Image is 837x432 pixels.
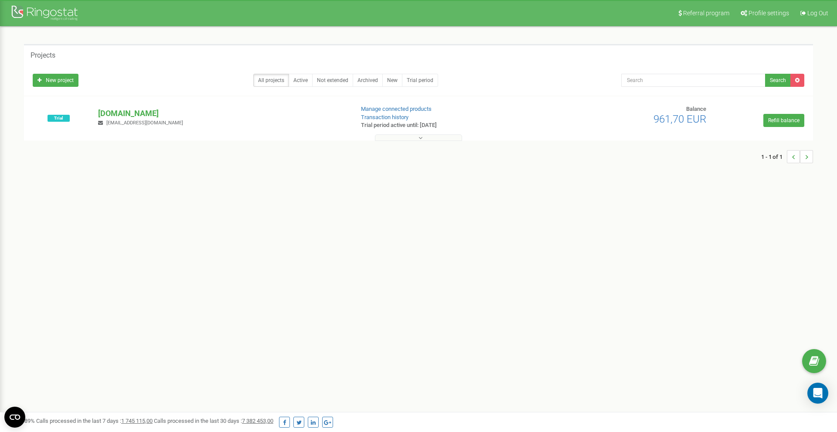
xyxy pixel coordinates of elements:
button: Search [765,74,791,87]
span: Calls processed in the last 7 days : [36,418,153,424]
a: Trial period [402,74,438,87]
a: Archived [353,74,383,87]
p: Trial period active until: [DATE] [361,121,544,130]
a: Manage connected products [361,106,432,112]
a: New project [33,74,78,87]
a: Transaction history [361,114,408,120]
span: Calls processed in the last 30 days : [154,418,273,424]
p: [DOMAIN_NAME] [98,108,347,119]
span: Referral program [683,10,729,17]
a: New [382,74,402,87]
span: 1 - 1 of 1 [761,150,787,163]
span: Balance [686,106,706,112]
h5: Projects [31,51,55,59]
div: Open Intercom Messenger [807,383,828,404]
a: Not extended [312,74,353,87]
u: 1 745 115,00 [121,418,153,424]
a: Active [289,74,313,87]
u: 7 382 453,00 [242,418,273,424]
span: Trial [48,115,70,122]
a: All projects [253,74,289,87]
nav: ... [761,141,813,172]
span: Profile settings [749,10,789,17]
input: Search [621,74,766,87]
a: Refill balance [763,114,804,127]
button: Open CMP widget [4,407,25,428]
span: 961,70 EUR [653,113,706,125]
span: Log Out [807,10,828,17]
span: [EMAIL_ADDRESS][DOMAIN_NAME] [106,120,183,126]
